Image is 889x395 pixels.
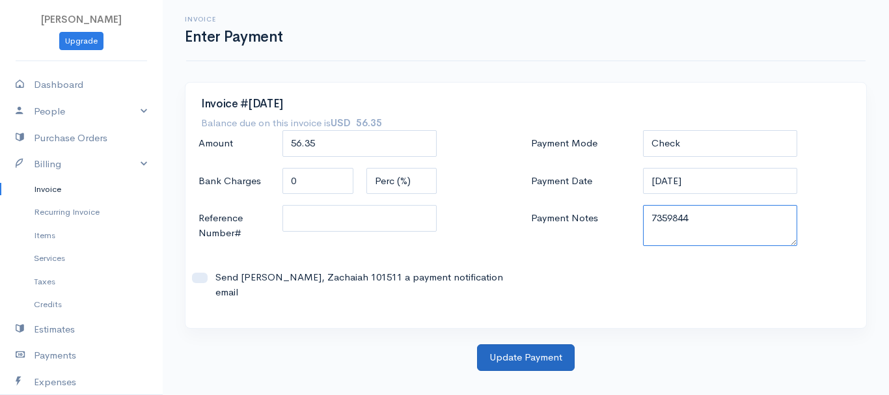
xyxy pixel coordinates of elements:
[185,29,283,45] h1: Enter Payment
[201,116,382,129] h7: Balance due on this invoice is
[525,205,636,245] label: Payment Notes
[477,344,575,371] button: Update Payment
[192,205,276,246] label: Reference Number#
[208,270,514,299] label: Send [PERSON_NAME], Zachaiah 101511 a payment notification email
[59,32,103,51] a: Upgrade
[185,16,283,23] h6: Invoice
[201,98,851,111] h3: Invoice #[DATE]
[525,168,636,195] label: Payment Date
[525,130,636,157] label: Payment Mode
[192,130,276,157] label: Amount
[331,116,382,129] strong: USD 56.35
[192,168,276,195] label: Bank Charges
[41,13,122,25] span: [PERSON_NAME]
